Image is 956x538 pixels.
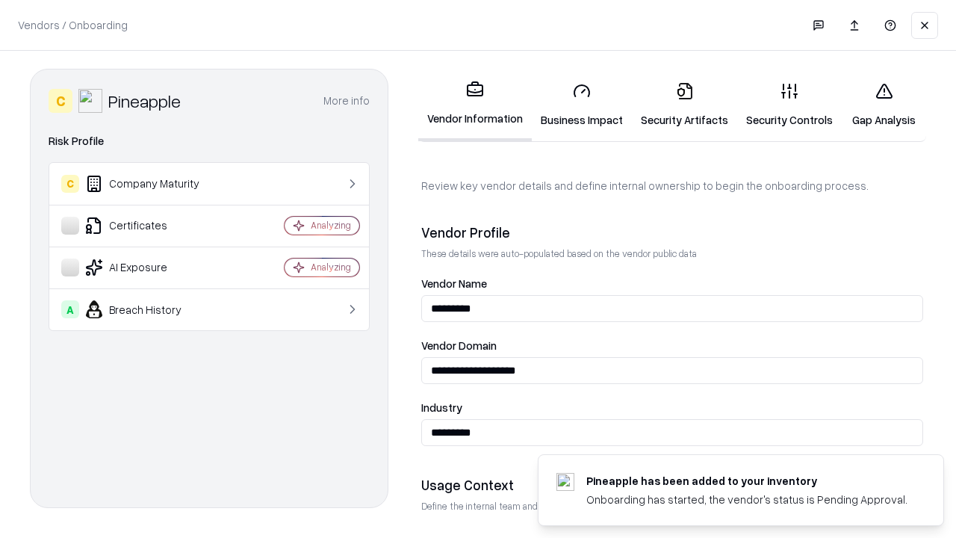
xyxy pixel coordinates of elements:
div: Breach History [61,300,240,318]
button: More info [323,87,370,114]
div: Company Maturity [61,175,240,193]
div: Analyzing [311,261,351,273]
a: Security Artifacts [632,70,737,140]
div: Risk Profile [49,132,370,150]
div: C [61,175,79,193]
div: AI Exposure [61,259,240,276]
p: Vendors / Onboarding [18,17,128,33]
div: Pineapple [108,89,181,113]
a: Gap Analysis [842,70,926,140]
div: Analyzing [311,219,351,232]
label: Industry [421,402,923,413]
div: Pineapple has been added to your inventory [586,473,907,489]
div: Onboarding has started, the vendor's status is Pending Approval. [586,492,907,507]
p: These details were auto-populated based on the vendor public data [421,247,923,260]
a: Vendor Information [418,69,532,141]
div: Vendor Profile [421,223,923,241]
div: Certificates [61,217,240,235]
div: C [49,89,72,113]
label: Vendor Name [421,278,923,289]
a: Security Controls [737,70,842,140]
p: Review key vendor details and define internal ownership to begin the onboarding process. [421,178,923,194]
img: Pineapple [78,89,102,113]
a: Business Impact [532,70,632,140]
img: pineappleenergy.com [556,473,574,491]
label: Vendor Domain [421,340,923,351]
p: Define the internal team and reason for using this vendor. This helps assess business relevance a... [421,500,923,513]
div: Usage Context [421,476,923,494]
div: A [61,300,79,318]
